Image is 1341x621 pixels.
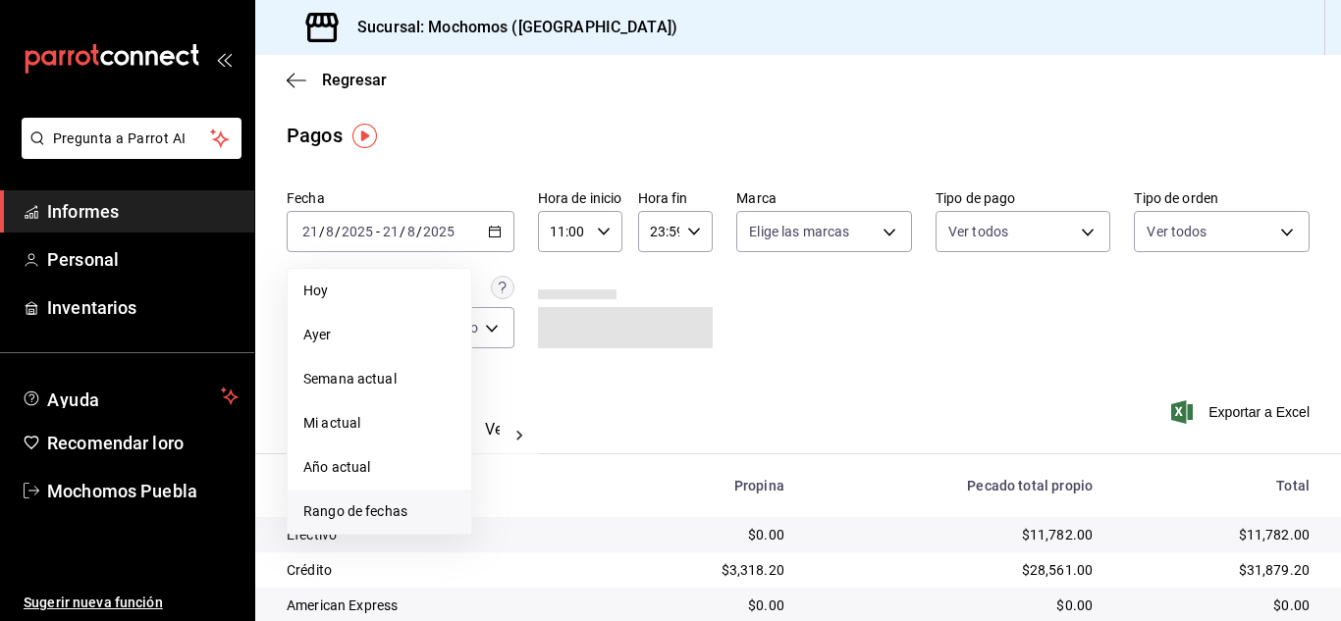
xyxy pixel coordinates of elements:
[1273,597,1310,613] font: $0.00
[948,224,1008,239] font: Ver todos
[322,71,387,89] font: Regresar
[1056,597,1093,613] font: $0.00
[287,71,387,89] button: Regresar
[722,562,784,578] font: $3,318.20
[1175,400,1310,424] button: Exportar a Excel
[47,481,197,501] font: Mochomos Puebla
[1276,478,1310,493] font: Total
[22,118,241,159] button: Pregunta a Parrot AI
[53,130,187,146] font: Pregunta a Parrot AI
[1239,562,1311,578] font: $31,879.20
[400,224,405,239] font: /
[967,478,1093,493] font: Pecado total propio
[47,433,184,453] font: Recomendar loro
[287,527,337,543] font: Efectivo
[47,389,100,410] font: Ayuda
[303,503,407,519] font: Rango de fechas
[325,224,335,239] input: --
[416,224,422,239] font: /
[287,124,343,147] font: Pagos
[303,371,397,387] font: Semana actual
[736,190,777,206] font: Marca
[485,420,559,439] font: Ver pagos
[538,190,622,206] font: Hora de inicio
[303,459,370,475] font: Año actual
[24,595,163,610] font: Sugerir nueva función
[376,224,380,239] font: -
[14,142,241,163] a: Pregunta a Parrot AI
[748,597,784,613] font: $0.00
[1022,527,1094,543] font: $11,782.00
[734,478,784,493] font: Propina
[303,415,360,431] font: Mi actual
[422,224,456,239] input: ----
[319,224,325,239] font: /
[1239,527,1311,543] font: $11,782.00
[749,224,849,239] font: Elige las marcas
[638,190,688,206] font: Hora fin
[216,51,232,67] button: abrir_cajón_menú
[1147,224,1207,239] font: Ver todos
[382,224,400,239] input: --
[406,224,416,239] input: --
[1134,190,1218,206] font: Tipo de orden
[341,224,374,239] input: ----
[287,190,325,206] font: Fecha
[47,249,119,270] font: Personal
[335,224,341,239] font: /
[287,597,398,613] font: American Express
[47,297,136,318] font: Inventarios
[936,190,1016,206] font: Tipo de pago
[303,283,328,298] font: Hoy
[287,562,332,578] font: Crédito
[47,201,119,222] font: Informes
[1022,562,1094,578] font: $28,561.00
[1208,404,1310,420] font: Exportar a Excel
[352,124,377,148] img: Marcador de información sobre herramientas
[748,527,784,543] font: $0.00
[303,327,332,342] font: Ayer
[357,18,677,36] font: Sucursal: Mochomos ([GEOGRAPHIC_DATA])
[301,224,319,239] input: --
